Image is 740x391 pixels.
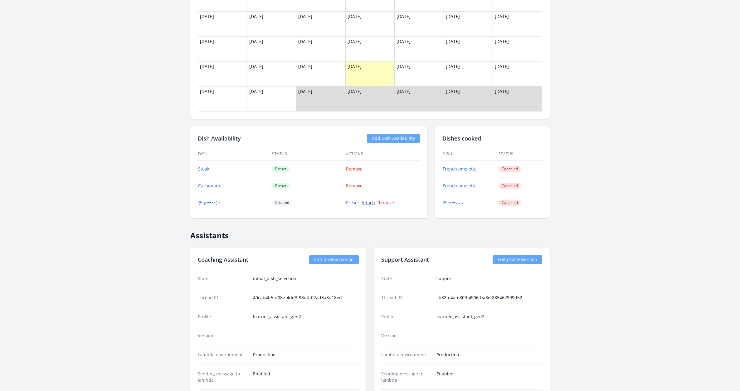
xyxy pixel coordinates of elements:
a: Preset [346,200,359,205]
td: [DATE] [296,12,346,37]
a: French omelette [443,166,477,172]
td: [DATE] [493,37,542,62]
td: [DATE] [395,12,444,37]
a: Carbonara [198,183,220,189]
dd: Production [253,352,359,358]
a: French omelette [443,183,477,189]
h2: Assistants [190,226,550,240]
a: Edit profile/version [309,255,359,264]
th: Dish [442,148,498,161]
td: [DATE] [493,12,542,37]
h2: Support Assistant [381,255,429,264]
td: [DATE] [395,62,444,87]
a: Remove [346,166,363,172]
td: [DATE] [296,87,346,111]
th: Dish [198,148,272,161]
dd: 40cab4b5-d08e-4dd3-98dd-02ad8a3d18ed [253,294,359,301]
a: チャーハン [198,200,220,205]
a: Remove [377,200,394,205]
dt: Sending message to lambda [198,371,248,383]
td: [DATE] [198,62,247,87]
th: Status [272,148,346,161]
span: Created [272,200,292,206]
dd: Enabled [253,371,359,383]
dt: Lambda environment [198,352,248,358]
dt: State [381,275,431,282]
td: [DATE] [395,37,444,62]
span: Canceled [499,183,521,189]
td: [DATE] [198,12,247,37]
td: [DATE] [247,62,296,87]
h2: Dishes cooked [442,134,542,143]
td: [DATE] [493,87,542,111]
dt: Profile [381,314,431,320]
td: [DATE] [296,62,346,87]
dd: cb32fe4a-e309-4906-ba8e-885462999d52 [436,294,542,301]
dd: Production [436,352,542,358]
dd: initial_dish_selection [253,275,359,282]
td: [DATE] [198,87,247,111]
td: [DATE] [444,37,493,62]
td: [DATE] [444,62,493,87]
a: Add Dish Availability [367,134,420,143]
a: Edit profile/version [493,255,542,264]
a: チャーハン [443,200,465,205]
th: Status [498,148,543,161]
td: [DATE] [247,37,296,62]
dt: Lambda environment [381,352,431,358]
dt: Version [381,333,431,339]
h2: Coaching Assistant [198,255,248,264]
dt: Version [198,333,248,339]
a: Attach [362,200,375,205]
dd: Enabled [436,371,542,383]
dt: State [198,275,248,282]
td: [DATE] [493,62,542,87]
dd: learner_assistant_gen2 [436,314,542,320]
dt: Thread ID [198,294,248,301]
td: [DATE] [395,87,444,111]
span: Preset [272,166,290,172]
dt: Sending message to lambda [381,371,431,383]
td: [DATE] [296,37,346,62]
td: [DATE] [247,12,296,37]
a: Steak [198,166,209,172]
dd: learner_assistant_gen2 [253,314,359,320]
dt: Thread ID [381,294,431,301]
td: [DATE] [444,87,493,111]
a: Remove [346,183,363,189]
td: [DATE] [247,87,296,111]
dd: support [436,275,542,282]
td: [DATE] [345,37,395,62]
td: [DATE] [345,12,395,37]
td: [DATE] [198,37,247,62]
span: Canceled [499,200,521,206]
td: [DATE] [345,87,395,111]
h2: Dish Availability [198,134,241,143]
span: Preset [272,183,290,189]
span: Canceled [499,166,521,172]
dt: Profile [198,314,248,320]
td: [DATE] [345,62,395,87]
th: Actions [346,148,420,161]
td: [DATE] [444,12,493,37]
